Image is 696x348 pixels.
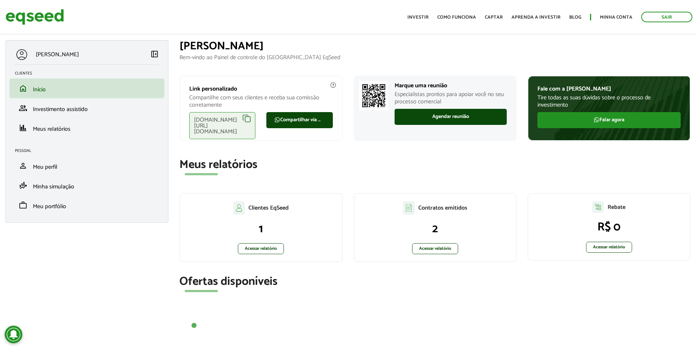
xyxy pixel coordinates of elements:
span: finance [19,123,27,132]
h1: [PERSON_NAME] [179,40,691,52]
li: Meu perfil [9,156,164,176]
span: work [19,201,27,210]
span: group [19,104,27,112]
span: left_panel_close [150,50,159,58]
p: R$ 0 [536,220,682,234]
span: Meus relatórios [33,124,71,134]
img: FaWhatsapp.svg [274,117,280,123]
p: Compartilhe com seus clientes e receba sua comissão corretamente [189,94,332,108]
span: home [19,84,27,93]
p: Marque uma reunião [395,82,507,89]
h2: Ofertas disponíveis [179,275,691,288]
a: Acessar relatório [238,243,284,254]
img: Marcar reunião com consultor [359,81,388,110]
li: Minha simulação [9,176,164,195]
p: Rebate [608,204,625,211]
span: Início [33,85,46,95]
span: Meu perfil [33,162,57,172]
li: Investimento assistido [9,98,164,118]
span: Investimento assistido [33,104,88,114]
a: Agendar reunião [395,109,507,125]
a: personMeu perfil [15,161,159,170]
a: Minha conta [600,15,632,20]
a: homeInício [15,84,159,93]
img: agent-contratos.svg [403,201,415,215]
a: Sair [641,12,692,22]
a: Colapsar menu [150,50,159,60]
p: Especialistas prontos para apoiar você no seu processo comercial [395,91,507,105]
p: Tire todas as suas dúvidas sobre o processo de investimento [537,94,681,108]
p: 2 [362,222,509,236]
h2: Pessoal [15,149,164,153]
a: Compartilhar via WhatsApp [266,112,332,128]
img: agent-meulink-info2.svg [330,82,336,88]
span: finance_mode [19,181,27,190]
a: groupInvestimento assistido [15,104,159,112]
a: Falar agora [537,112,681,128]
a: Como funciona [437,15,476,20]
a: Blog [569,15,581,20]
p: Contratos emitidos [418,204,467,211]
p: Bem-vindo ao Painel de controle do [GEOGRAPHIC_DATA] EqSeed [179,54,691,61]
li: Início [9,79,164,98]
div: [DOMAIN_NAME][URL][DOMAIN_NAME] [189,112,255,139]
a: Aprenda a investir [511,15,560,20]
p: Clientes EqSeed [248,204,289,211]
h2: Meus relatórios [179,158,691,171]
a: Acessar relatório [586,242,632,253]
a: Acessar relatório [412,243,458,254]
p: 1 [187,222,334,236]
img: EqSeed [5,7,64,27]
img: agent-relatorio.svg [592,201,604,213]
li: Meus relatórios [9,118,164,138]
p: Fale com a [PERSON_NAME] [537,85,681,92]
span: person [19,161,27,170]
img: agent-clientes.svg [233,201,245,214]
h2: Clientes [15,71,164,76]
a: financeMeus relatórios [15,123,159,132]
a: Captar [485,15,503,20]
a: finance_modeMinha simulação [15,181,159,190]
span: Minha simulação [33,182,74,192]
span: Meu portfólio [33,202,66,211]
p: [PERSON_NAME] [36,51,79,58]
a: Investir [407,15,429,20]
p: Link personalizado [189,85,332,92]
img: FaWhatsapp.svg [594,117,600,123]
a: workMeu portfólio [15,201,159,210]
li: Meu portfólio [9,195,164,215]
button: 1 of 0 [190,322,198,329]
